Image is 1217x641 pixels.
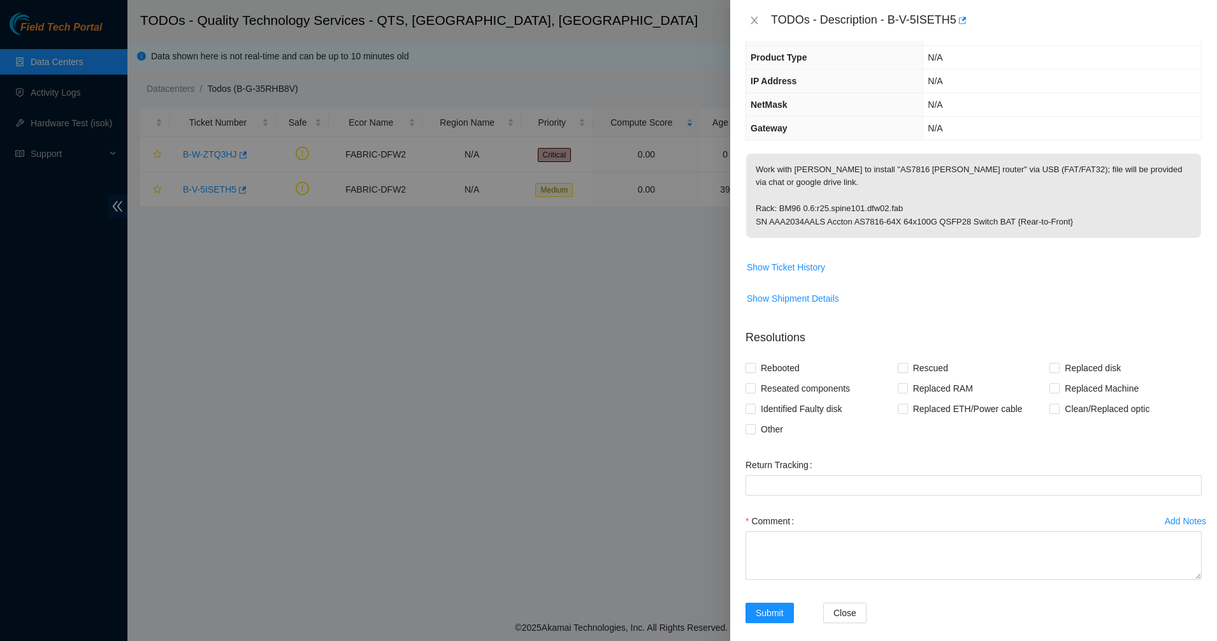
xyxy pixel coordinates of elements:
span: N/A [928,52,942,63]
button: Close [745,15,763,27]
span: Submit [756,606,784,620]
div: Add Notes [1165,517,1206,526]
span: N/A [928,76,942,86]
span: Clean/Replaced optic [1060,399,1155,419]
span: Rescued [908,358,953,378]
span: Show Ticket History [747,260,825,274]
button: Show Shipment Details [746,288,840,309]
span: Other [756,419,788,439]
span: Replaced Machine [1060,378,1144,399]
p: Work with [PERSON_NAME] to install "AS7816 [PERSON_NAME] router" via USB (FAT/FAT32); file will b... [746,154,1201,238]
span: close [749,15,760,26]
span: Show Shipment Details [747,291,839,306]
textarea: Comment [745,531,1202,580]
label: Return Tracking [745,455,817,475]
span: Replaced disk [1060,358,1126,378]
span: Replaced RAM [908,378,978,399]
span: Replaced ETH/Power cable [908,399,1028,419]
input: Return Tracking [745,475,1202,496]
span: Close [833,606,856,620]
span: IP Address [751,76,796,86]
span: Identified Faulty disk [756,399,847,419]
button: Close [823,603,867,623]
span: Rebooted [756,358,805,378]
label: Comment [745,511,799,531]
span: Gateway [751,123,788,133]
span: N/A [928,99,942,110]
div: TODOs - Description - B-V-5ISETH5 [771,10,1202,31]
button: Show Ticket History [746,257,826,277]
button: Submit [745,603,794,623]
span: Reseated components [756,378,855,399]
span: N/A [928,123,942,133]
span: Product Type [751,52,807,63]
p: Resolutions [745,319,1202,346]
button: Add Notes [1164,511,1207,531]
span: NetMask [751,99,788,110]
